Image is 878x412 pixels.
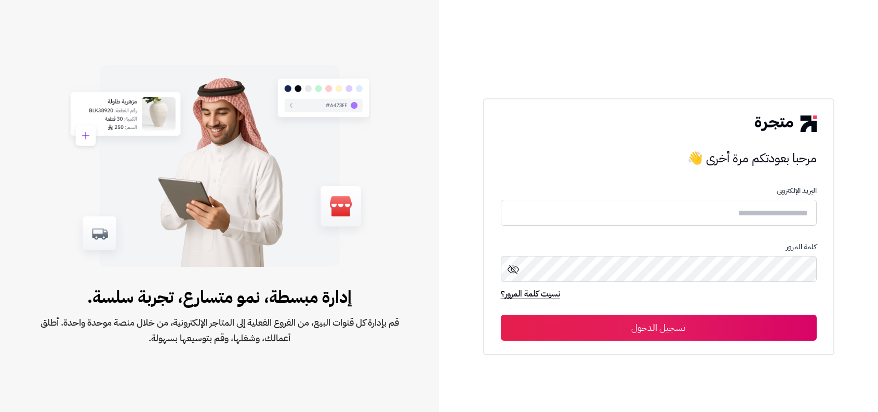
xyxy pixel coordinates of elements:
img: logo-2.png [755,115,816,132]
span: إدارة مبسطة، نمو متسارع، تجربة سلسة. [33,285,406,310]
p: البريد الإلكترونى [501,187,817,195]
button: تسجيل الدخول [501,315,817,341]
p: كلمة المرور [501,243,817,251]
h3: مرحبا بعودتكم مرة أخرى 👋 [501,148,817,169]
span: قم بإدارة كل قنوات البيع، من الفروع الفعلية إلى المتاجر الإلكترونية، من خلال منصة موحدة واحدة. أط... [33,315,406,346]
a: نسيت كلمة المرور؟ [501,288,560,302]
